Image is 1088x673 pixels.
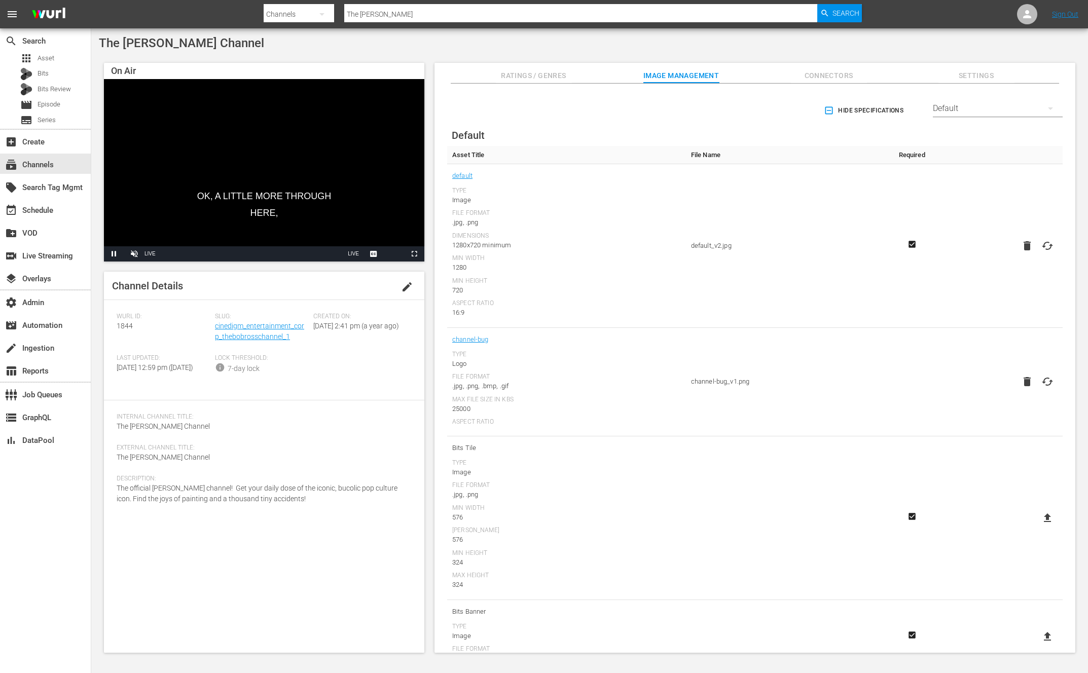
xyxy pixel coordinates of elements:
[452,490,681,500] div: .jpg, .png
[215,313,308,321] span: Slug:
[348,251,359,256] span: LIVE
[5,389,17,401] span: Job Queues
[452,359,681,369] div: Logo
[117,313,210,321] span: Wurl ID:
[5,136,17,148] span: Create
[452,129,485,141] span: Default
[5,342,17,354] span: Ingestion
[313,313,407,321] span: Created On:
[452,254,681,263] div: Min Width
[117,422,210,430] span: The [PERSON_NAME] Channel
[313,322,399,330] span: [DATE] 2:41 pm (a year ago)
[124,246,144,261] button: Unmute
[20,68,32,80] div: Bits
[452,169,473,182] a: default
[5,227,17,239] span: VOD
[643,69,719,82] span: Image Management
[117,475,407,483] span: Description:
[832,4,859,22] span: Search
[906,512,918,521] svg: Required
[6,8,18,20] span: menu
[215,354,308,362] span: Lock Threshold:
[117,444,407,452] span: External Channel Title:
[452,277,681,285] div: Min Height
[817,4,862,22] button: Search
[395,275,419,299] button: edit
[452,557,681,568] div: 324
[404,246,424,261] button: Fullscreen
[38,68,49,79] span: Bits
[686,164,887,328] td: default_v2.jpg
[447,146,686,164] th: Asset Title
[384,246,404,261] button: Picture-in-Picture
[1052,10,1078,18] a: Sign Out
[5,35,17,47] span: Search
[364,246,384,261] button: Captions
[117,484,397,503] span: The official [PERSON_NAME] channel! Get your daily dose of the iconic, bucolic pop culture icon. ...
[452,333,489,346] a: channel-bug
[20,114,32,126] span: Series
[791,69,867,82] span: Connectors
[452,285,681,295] div: 720
[117,322,133,330] span: 1844
[496,69,572,82] span: Ratings / Genres
[452,645,681,653] div: File Format
[452,240,681,250] div: 1280x720 minimum
[452,549,681,557] div: Min Height
[452,263,681,273] div: 1280
[452,308,681,318] div: 16:9
[452,535,681,545] div: 576
[5,319,17,331] span: Automation
[938,69,1014,82] span: Settings
[686,146,887,164] th: File Name
[452,441,681,455] span: Bits Tile
[343,246,364,261] button: Seek to live, currently playing live
[5,159,17,171] span: Channels
[5,434,17,446] span: DataPool
[104,246,124,261] button: Pause
[452,381,681,391] div: .jpg, .png, .bmp, .gif
[452,351,681,359] div: Type
[5,273,17,285] span: Overlays
[906,240,918,249] svg: Required
[906,630,918,640] svg: Required
[452,396,681,404] div: Max File Size In Kbs
[452,572,681,580] div: Max Height
[933,94,1063,123] div: Default
[117,363,193,371] span: [DATE] 12:59 pm ([DATE])
[5,250,17,262] span: Live Streaming
[144,246,156,261] div: LIVE
[452,404,681,414] div: 25000
[24,3,73,26] img: ans4CAIJ8jUAAAAAAAAAAAAAAAAAAAAAAAAgQb4GAAAAAAAAAAAAAAAAAAAAAAAAJMjXAAAAAAAAAAAAAAAAAAAAAAAAgAT5G...
[887,146,937,164] th: Required
[452,467,681,477] div: Image
[215,362,225,372] span: info
[401,281,413,293] span: edit
[822,96,908,125] button: Hide Specifications
[117,453,210,461] span: The [PERSON_NAME] Channel
[452,504,681,512] div: Min Width
[5,204,17,216] span: Schedule
[20,52,32,64] span: Asset
[452,232,681,240] div: Dimensions
[112,280,183,292] span: Channel Details
[686,328,887,436] td: channel-bug_v1.png
[826,105,903,116] span: Hide Specifications
[452,418,681,426] div: Aspect Ratio
[38,84,71,94] span: Bits Review
[117,413,407,421] span: Internal Channel Title:
[452,187,681,195] div: Type
[111,65,136,76] span: On Air
[20,99,32,111] span: Episode
[5,181,17,194] span: Search Tag Mgmt
[452,605,681,618] span: Bits Banner
[452,512,681,522] div: 576
[5,365,17,377] span: Reports
[104,79,424,261] div: Video Player
[452,631,681,641] div: Image
[38,99,60,109] span: Episode
[99,36,264,50] span: The [PERSON_NAME] Channel
[452,300,681,308] div: Aspect Ratio
[452,209,681,217] div: File Format
[5,296,17,309] span: Admin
